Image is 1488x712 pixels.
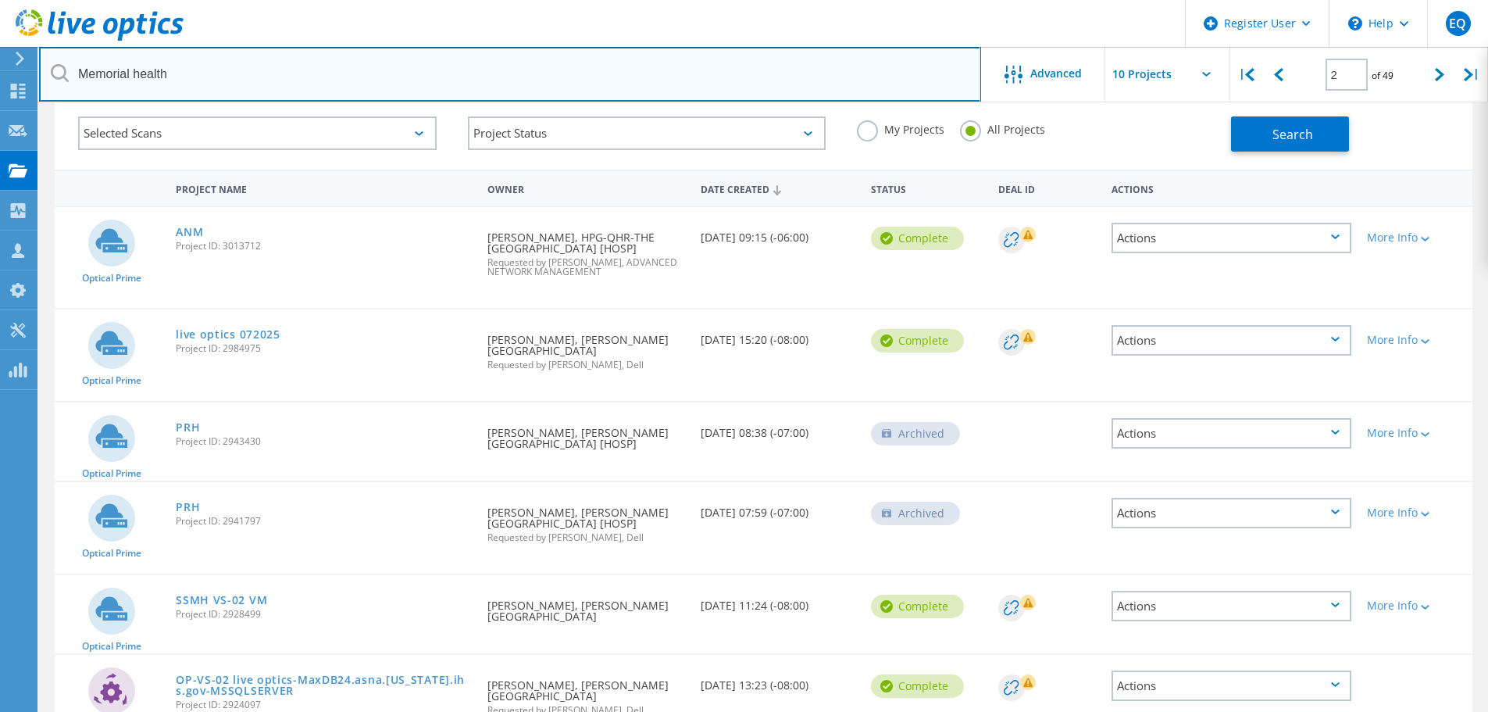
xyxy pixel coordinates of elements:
a: SSMH VS-02 VM [176,595,267,606]
div: More Info [1367,335,1465,345]
span: Optical Prime [82,469,141,478]
a: OP-VS-02 live optics-MaxDB24.asna.[US_STATE].ihs.gov-MSSQLSERVER [176,674,472,696]
span: Optical Prime [82,642,141,651]
span: Optical Prime [82,549,141,558]
div: | [1456,47,1488,102]
div: Complete [871,595,964,618]
a: ANM [176,227,203,238]
div: [DATE] 08:38 (-07:00) [693,403,863,454]
span: Search [1272,126,1313,143]
div: Actions [1112,325,1351,356]
div: Archived [871,422,960,445]
span: Optical Prime [82,376,141,385]
div: Project Name [168,174,480,202]
label: All Projects [960,120,1045,135]
a: PRH [176,502,200,513]
div: [DATE] 13:23 (-08:00) [693,655,863,707]
div: Actions [1112,671,1351,701]
a: PRH [176,422,200,433]
div: Owner [480,174,692,202]
a: live optics 072025 [176,329,280,340]
div: Actions [1104,174,1359,202]
div: Actions [1112,223,1351,253]
div: Complete [871,674,964,698]
div: [PERSON_NAME], [PERSON_NAME][GEOGRAPHIC_DATA] [480,309,692,385]
svg: \n [1348,16,1362,30]
div: Date Created [693,174,863,203]
div: [DATE] 09:15 (-06:00) [693,207,863,259]
span: Project ID: 2924097 [176,700,472,710]
div: Actions [1112,418,1351,449]
div: [PERSON_NAME], HPG-QHR-THE [GEOGRAPHIC_DATA] [HOSP] [480,207,692,292]
span: Project ID: 2984975 [176,344,472,353]
div: Project Status [468,116,826,150]
span: Project ID: 3013712 [176,242,472,251]
button: Search [1231,116,1349,152]
div: Deal Id [990,174,1104,202]
span: EQ [1449,17,1466,30]
div: Complete [871,227,964,250]
div: [PERSON_NAME], [PERSON_NAME][GEOGRAPHIC_DATA] [480,575,692,638]
div: More Info [1367,600,1465,611]
div: Actions [1112,591,1351,621]
div: Actions [1112,498,1351,528]
div: More Info [1367,232,1465,243]
input: Search projects by name, owner, ID, company, etc [39,47,981,102]
span: Project ID: 2941797 [176,517,472,526]
span: Project ID: 2928499 [176,610,472,619]
span: Requested by [PERSON_NAME], Dell [487,360,684,370]
span: Project ID: 2943430 [176,437,472,446]
div: Complete [871,329,964,352]
div: [PERSON_NAME], [PERSON_NAME][GEOGRAPHIC_DATA] [HOSP] [480,482,692,558]
div: | [1230,47,1262,102]
span: Requested by [PERSON_NAME], Dell [487,533,684,542]
label: My Projects [857,120,944,135]
div: [DATE] 07:59 (-07:00) [693,482,863,534]
div: [DATE] 11:24 (-08:00) [693,575,863,627]
a: Live Optics Dashboard [16,33,184,44]
div: Status [863,174,990,202]
div: [DATE] 15:20 (-08:00) [693,309,863,361]
div: Archived [871,502,960,525]
div: More Info [1367,507,1465,518]
div: More Info [1367,428,1465,438]
span: Advanced [1030,68,1082,79]
span: of 49 [1372,69,1393,82]
span: Requested by [PERSON_NAME], ADVANCED NETWORK MANAGEMENT [487,258,684,277]
span: Optical Prime [82,274,141,283]
div: Selected Scans [78,116,437,150]
div: [PERSON_NAME], [PERSON_NAME][GEOGRAPHIC_DATA] [HOSP] [480,403,692,465]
